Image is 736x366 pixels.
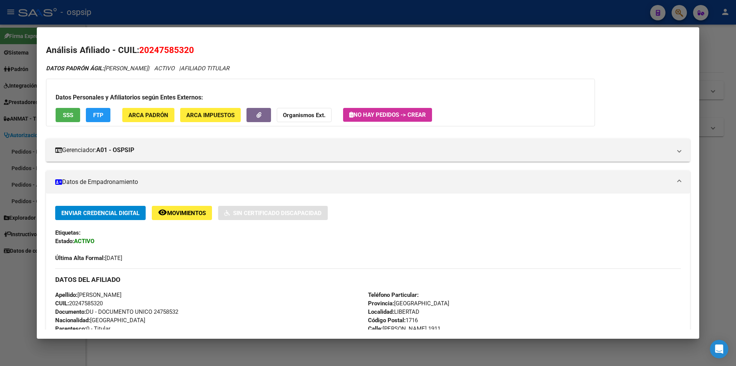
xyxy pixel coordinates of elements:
[55,325,86,332] strong: Parentesco:
[368,308,419,315] span: LIBERTAD
[55,317,90,324] strong: Nacionalidad:
[56,108,80,122] button: SSS
[349,111,426,118] span: No hay Pedidos -> Crear
[96,146,134,155] strong: A01 - OSPSIP
[55,255,122,262] span: [DATE]
[55,229,80,236] strong: Etiquetas:
[93,112,103,119] span: FTP
[55,255,105,262] strong: Última Alta Formal:
[55,291,77,298] strong: Apellido:
[74,238,94,245] strong: ACTIVO
[46,65,148,72] span: [PERSON_NAME]
[218,206,328,220] button: Sin Certificado Discapacidad
[167,210,206,217] span: Movimientos
[368,291,419,298] strong: Teléfono Particular:
[128,112,168,119] span: ARCA Padrón
[368,325,440,332] span: [PERSON_NAME] 1911
[122,108,174,122] button: ARCA Padrón
[46,171,690,194] mat-expansion-panel-header: Datos de Empadronamiento
[181,65,229,72] span: AFILIADO TITULAR
[368,317,406,324] strong: Código Postal:
[277,108,332,122] button: Organismos Ext.
[158,208,167,217] mat-icon: remove_red_eye
[368,300,449,307] span: [GEOGRAPHIC_DATA]
[56,93,585,102] h3: Datos Personales y Afiliatorios según Entes Externos:
[46,65,104,72] strong: DATOS PADRÓN ÁGIL:
[55,275,681,284] h3: DATOS DEL AFILIADO
[343,108,432,122] button: No hay Pedidos -> Crear
[55,177,672,187] mat-panel-title: Datos de Empadronamiento
[55,308,86,315] strong: Documento:
[55,300,69,307] strong: CUIL:
[368,300,394,307] strong: Provincia:
[55,300,103,307] span: 20247585320
[46,44,690,57] h2: Análisis Afiliado - CUIL:
[710,340,728,358] div: Open Intercom Messenger
[55,325,110,332] span: 0 - Titular
[46,139,690,162] mat-expansion-panel-header: Gerenciador:A01 - OSPSIP
[61,210,140,217] span: Enviar Credencial Digital
[55,146,672,155] mat-panel-title: Gerenciador:
[186,112,235,119] span: ARCA Impuestos
[139,45,194,55] span: 20247585320
[55,206,146,220] button: Enviar Credencial Digital
[368,325,383,332] strong: Calle:
[152,206,212,220] button: Movimientos
[86,108,110,122] button: FTP
[55,317,145,324] span: [GEOGRAPHIC_DATA]
[55,238,74,245] strong: Estado:
[233,210,322,217] span: Sin Certificado Discapacidad
[63,112,73,119] span: SSS
[180,108,241,122] button: ARCA Impuestos
[368,308,394,315] strong: Localidad:
[55,291,122,298] span: [PERSON_NAME]
[55,308,178,315] span: DU - DOCUMENTO UNICO 24758532
[46,65,229,72] i: | ACTIVO |
[368,317,418,324] span: 1716
[283,112,325,119] strong: Organismos Ext.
